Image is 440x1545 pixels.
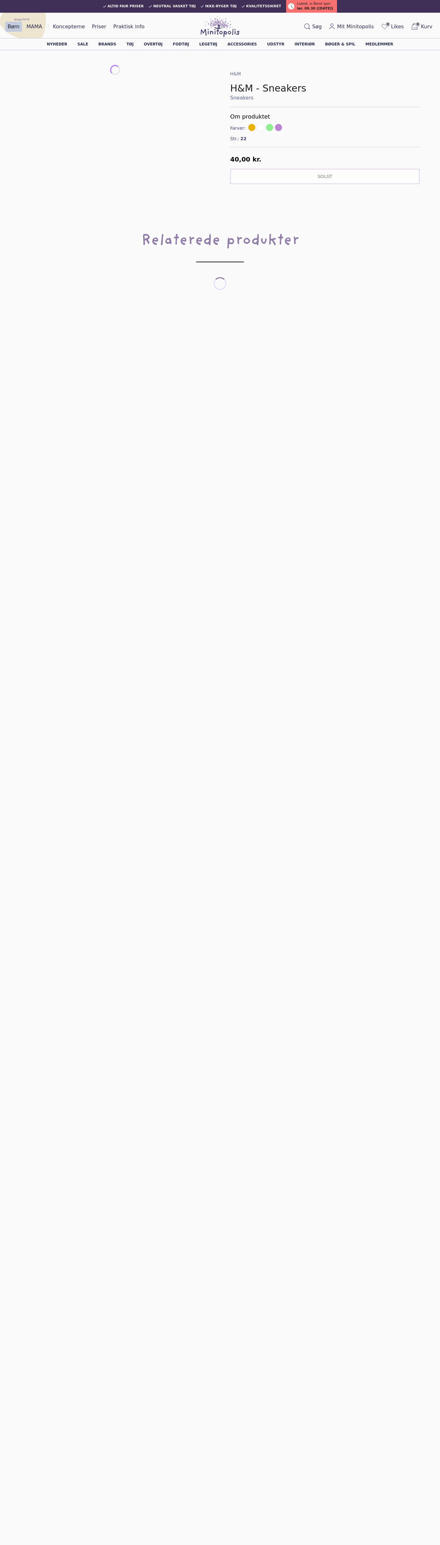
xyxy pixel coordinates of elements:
a: H&M [230,71,241,76]
button: Søg [301,22,324,32]
span: Neutral vasket tøj [153,4,196,8]
span: Mit Minitopolis [337,23,374,31]
span: Altid fair priser [107,4,144,8]
a: Bøger & spil [325,42,355,46]
h5: Om produktet [230,112,420,121]
a: Sale [78,42,88,46]
a: Fodtøj [173,42,189,46]
span: Likes [391,23,404,31]
a: 0Likes [378,21,406,32]
a: Legetøj [199,42,217,46]
span: lør. 09.30 ([DATE]) [297,6,333,11]
a: Udstyr [267,42,284,46]
h2: Relaterede produkter [10,230,430,272]
a: Overtøj [144,42,163,46]
a: Mit Minitopolis [326,22,376,32]
a: Priser [89,22,109,32]
a: Tøj [127,42,134,46]
span: Kurv [421,23,432,31]
span: Solgt [318,174,333,179]
h1: H&M - Sneakers [230,83,420,94]
a: Interiør [294,42,315,46]
span: 40,00 kr. [230,155,261,163]
a: Accessories [227,42,257,46]
a: Medlemmer [366,42,393,46]
span: 0 [415,22,420,27]
a: Koncepterne [50,22,87,32]
button: Solgt [230,169,420,184]
span: Ikke-ryger tøj [205,4,237,8]
a: Nyheder [47,42,67,46]
span: 0 [385,22,390,27]
a: MAMA [24,22,45,32]
span: Lukket, vi åbner igen [297,1,330,6]
a: Børn [5,22,22,32]
a: Praktisk info [111,22,147,32]
button: 0Kurv [408,21,435,32]
a: Brands [98,42,116,46]
img: Minitopolis logo [201,17,239,37]
span: Kvalitetssikret [246,4,281,8]
a: Sneakers [230,94,420,102]
span: Søg [312,23,322,31]
span: Str.: [230,135,239,142]
span: 22 [240,135,246,142]
span: Farver: [230,125,247,131]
